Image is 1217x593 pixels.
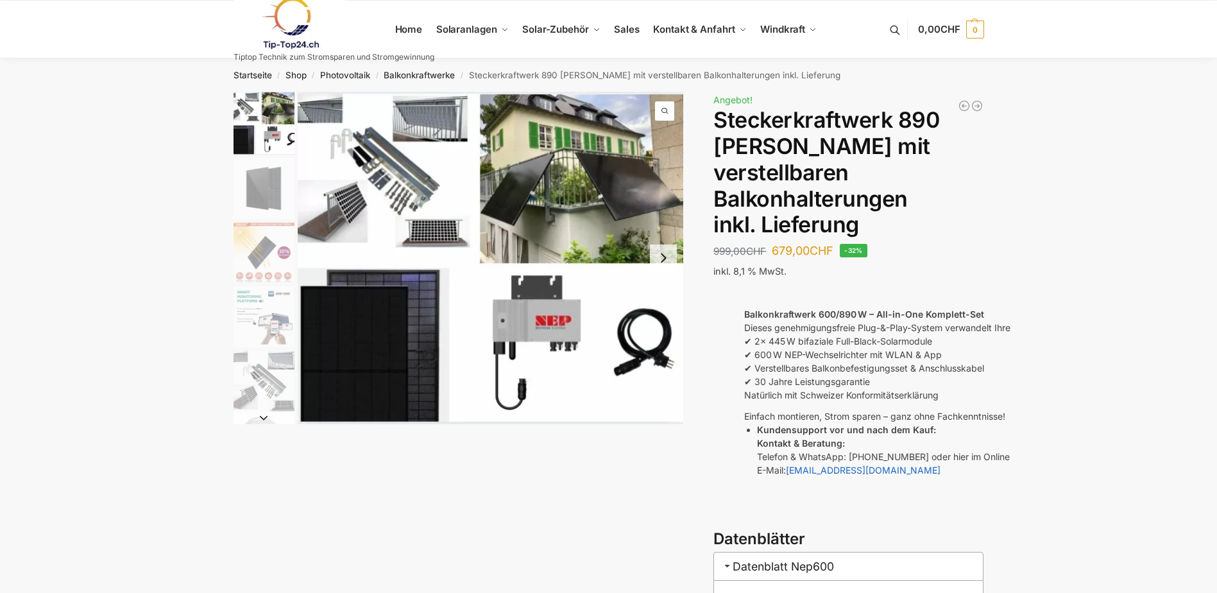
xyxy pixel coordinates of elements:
a: 0,00CHF 0 [918,10,983,49]
li: 1 / 10 [230,92,294,156]
a: Windkraft [755,1,822,58]
span: -32% [840,244,867,257]
span: / [307,71,320,81]
img: Komplett mit Balkonhalterung [234,92,294,155]
span: / [370,71,384,81]
button: Next slide [234,411,294,424]
a: Solaranlagen [430,1,513,58]
span: 0 [966,21,984,39]
p: Tiptop Technik zum Stromsparen und Stromgewinnung [234,53,434,61]
span: Kontakt & Anfahrt [653,23,735,35]
a: 860 Watt Komplett mit BalkonhalterungKomplett mit Balkonhalterung [298,92,684,424]
img: Komplett mit Balkonhalterung [298,92,684,424]
strong: Kontakt & Beratung: [757,438,845,449]
span: Solaranlagen [436,23,497,35]
span: / [272,71,285,81]
span: Solar-Zubehör [522,23,589,35]
li: 3 / 10 [230,220,294,284]
button: Next slide [650,245,677,271]
a: Startseite [234,70,272,80]
span: CHF [746,245,766,257]
li: 4 / 10 [230,284,294,348]
a: Sales [609,1,645,58]
img: Bificial 30 % mehr Leistung [234,222,294,283]
li: 1 / 10 [298,92,684,424]
img: Maysun [234,158,294,219]
span: Angebot! [713,94,753,105]
a: Solar-Zubehör [517,1,606,58]
li: 2 / 10 [230,156,294,220]
span: CHF [940,23,960,35]
a: [EMAIL_ADDRESS][DOMAIN_NAME] [786,465,940,476]
strong: Balkonkraftwerk 600/890 W – All-in-One Komplett-Set [744,309,984,320]
li: 5 / 10 [230,348,294,413]
a: Photovoltaik [320,70,370,80]
span: CHF [810,244,833,257]
h3: Datenblätter [713,528,983,551]
a: Kontakt & Anfahrt [648,1,752,58]
bdi: 679,00 [772,244,833,257]
span: 0,00 [918,23,960,35]
span: Windkraft [760,23,805,35]
span: / [455,71,468,81]
h1: Steckerkraftwerk 890 [PERSON_NAME] mit verstellbaren Balkonhalterungen inkl. Lieferung [713,107,983,238]
a: Shop [285,70,307,80]
a: Balkonkraftwerk 445/600 Watt Bificial [971,99,983,112]
h3: Datenblatt Nep600 [713,552,983,581]
li: 6 / 10 [230,413,294,477]
a: 890/600 Watt bificiales Balkonkraftwerk mit 1 kWh smarten Speicher [958,99,971,112]
a: Balkonkraftwerke [384,70,455,80]
nav: Breadcrumb [210,58,1007,92]
span: inkl. 8,1 % MwSt. [713,266,787,277]
img: Aufstaenderung-Balkonkraftwerk_713x [234,350,294,411]
img: H2c172fe1dfc145729fae6a5890126e09w.jpg_960x960_39c920dd-527c-43d8-9d2f-57e1d41b5fed_1445x [234,286,294,347]
span: Sales [614,23,640,35]
strong: Kundensupport vor und nach dem Kauf: [757,424,936,435]
bdi: 999,00 [713,245,766,257]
